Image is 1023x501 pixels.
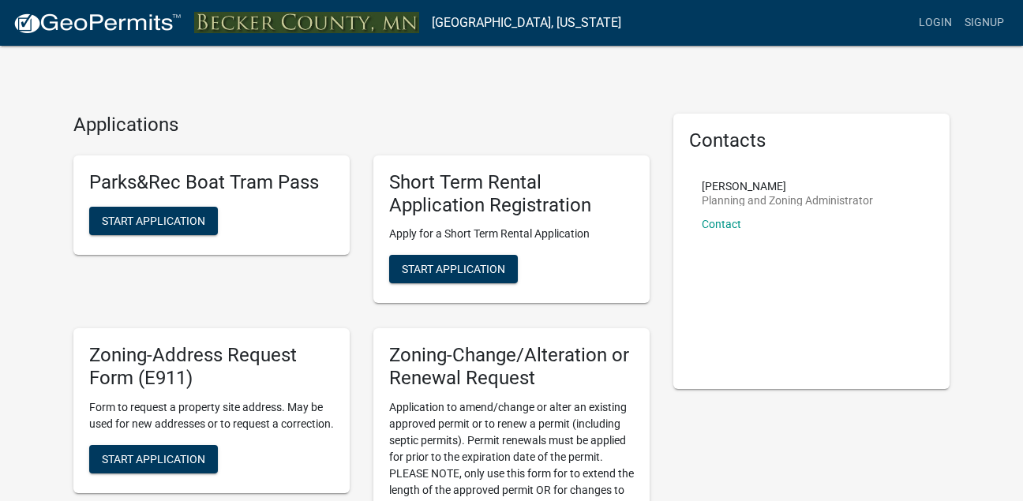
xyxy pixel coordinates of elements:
h4: Applications [73,114,650,136]
a: Signup [958,8,1010,38]
span: Start Application [102,452,205,465]
span: Start Application [402,263,505,275]
a: [GEOGRAPHIC_DATA], [US_STATE] [432,9,621,36]
img: Becker County, Minnesota [194,12,419,33]
h5: Short Term Rental Application Registration [389,171,634,217]
button: Start Application [89,445,218,473]
p: Apply for a Short Term Rental Application [389,226,634,242]
button: Start Application [89,207,218,235]
a: Login [912,8,958,38]
p: [PERSON_NAME] [702,181,873,192]
h5: Zoning-Change/Alteration or Renewal Request [389,344,634,390]
p: Planning and Zoning Administrator [702,195,873,206]
span: Start Application [102,214,205,226]
a: Contact [702,218,741,230]
h5: Parks&Rec Boat Tram Pass [89,171,334,194]
h5: Zoning-Address Request Form (E911) [89,344,334,390]
h5: Contacts [689,129,934,152]
p: Form to request a property site address. May be used for new addresses or to request a correction. [89,399,334,432]
button: Start Application [389,255,518,283]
